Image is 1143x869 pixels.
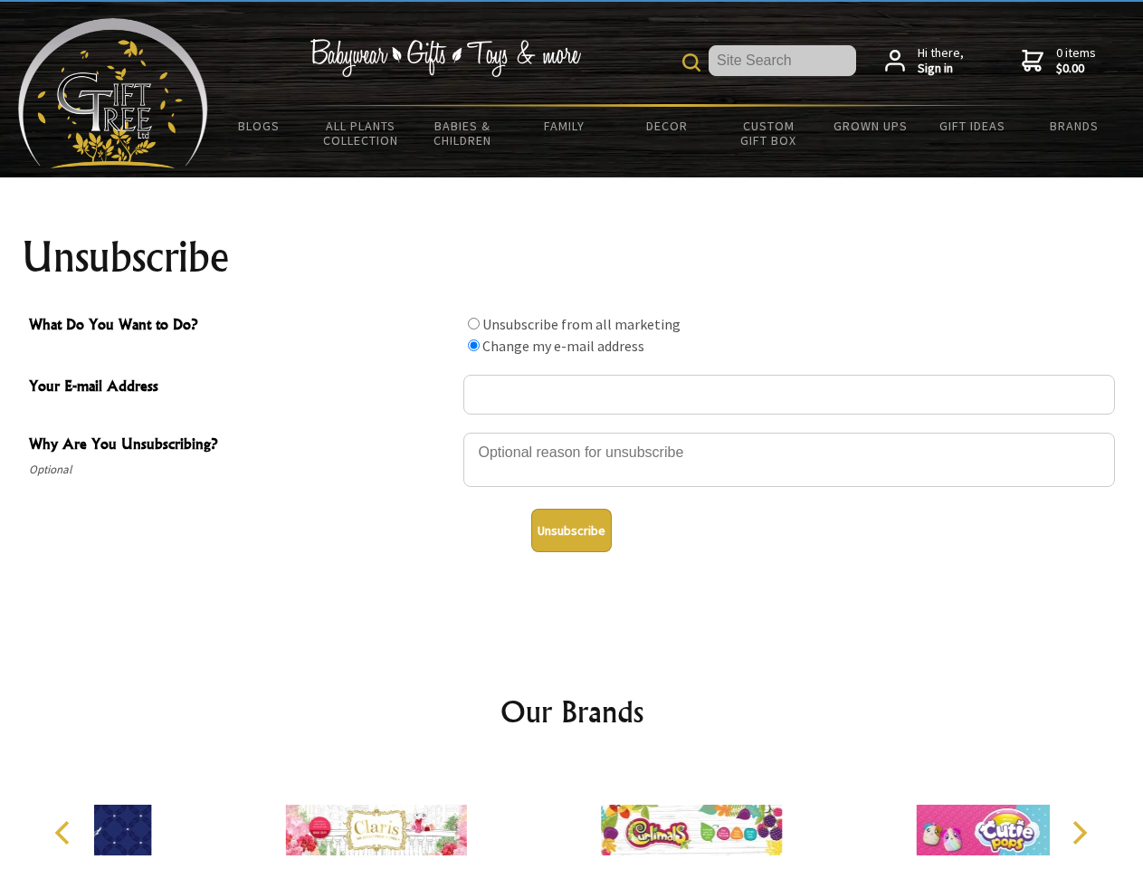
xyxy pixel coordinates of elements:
img: Babywear - Gifts - Toys & more [310,39,581,77]
button: Previous [45,813,85,853]
a: Hi there,Sign in [885,45,964,77]
img: product search [682,53,700,72]
strong: Sign in [918,61,964,77]
label: Change my e-mail address [482,337,644,355]
button: Unsubscribe [531,509,612,552]
h1: Unsubscribe [22,235,1122,279]
a: Gift Ideas [921,107,1024,145]
input: Site Search [709,45,856,76]
a: 0 items$0.00 [1022,45,1096,77]
strong: $0.00 [1056,61,1096,77]
span: Hi there, [918,45,964,77]
a: Brands [1024,107,1126,145]
a: Grown Ups [819,107,921,145]
span: Your E-mail Address [29,375,454,401]
input: What Do You Want to Do? [468,318,480,329]
a: All Plants Collection [310,107,413,159]
input: What Do You Want to Do? [468,339,480,351]
textarea: Why Are You Unsubscribing? [463,433,1115,487]
span: What Do You Want to Do? [29,313,454,339]
span: Optional [29,459,454,481]
h2: Our Brands [36,690,1108,733]
a: Custom Gift Box [718,107,820,159]
span: 0 items [1056,44,1096,77]
a: BLOGS [208,107,310,145]
a: Decor [615,107,718,145]
input: Your E-mail Address [463,375,1115,415]
a: Babies & Children [412,107,514,159]
button: Next [1059,813,1099,853]
label: Unsubscribe from all marketing [482,315,681,333]
span: Why Are You Unsubscribing? [29,433,454,459]
a: Family [514,107,616,145]
img: Babyware - Gifts - Toys and more... [18,18,208,168]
